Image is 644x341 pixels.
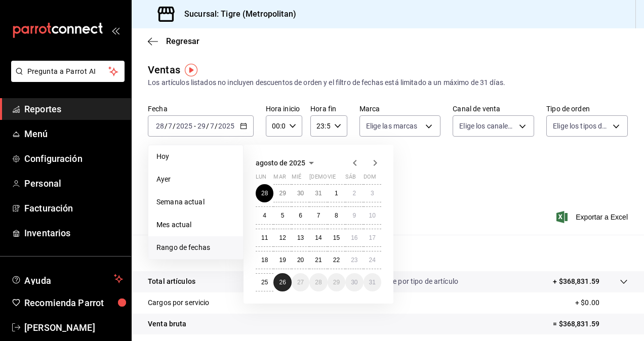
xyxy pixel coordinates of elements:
span: Recomienda Parrot [24,296,123,310]
abbr: 31 de agosto de 2025 [369,279,376,286]
button: 11 de agosto de 2025 [256,229,273,247]
abbr: 31 de julio de 2025 [315,190,321,197]
abbr: lunes [256,174,266,184]
abbr: 9 de agosto de 2025 [352,212,356,219]
abbr: 23 de agosto de 2025 [351,257,357,264]
p: Total artículos [148,276,195,287]
button: 27 de agosto de 2025 [292,273,309,291]
button: 29 de agosto de 2025 [328,273,345,291]
label: Hora inicio [266,105,302,112]
abbr: miércoles [292,174,301,184]
input: ---- [218,122,235,130]
button: 26 de agosto de 2025 [273,273,291,291]
button: 14 de agosto de 2025 [309,229,327,247]
abbr: 24 de agosto de 2025 [369,257,376,264]
abbr: domingo [364,174,376,184]
button: open_drawer_menu [111,26,119,34]
input: ---- [176,122,193,130]
abbr: 19 de agosto de 2025 [279,257,286,264]
span: Inventarios [24,226,123,240]
abbr: 10 de agosto de 2025 [369,212,376,219]
abbr: 3 de agosto de 2025 [371,190,374,197]
span: Ayuda [24,273,110,285]
abbr: 15 de agosto de 2025 [333,234,340,241]
button: 4 de agosto de 2025 [256,206,273,225]
abbr: 6 de agosto de 2025 [299,212,302,219]
span: Elige los tipos de orden [553,121,609,131]
button: 18 de agosto de 2025 [256,251,273,269]
abbr: 1 de agosto de 2025 [335,190,338,197]
button: Regresar [148,36,199,46]
abbr: 7 de agosto de 2025 [317,212,320,219]
abbr: 29 de agosto de 2025 [333,279,340,286]
span: / [165,122,168,130]
button: 29 de julio de 2025 [273,184,291,202]
span: Rango de fechas [156,242,235,253]
span: Reportes [24,102,123,116]
abbr: 28 de agosto de 2025 [315,279,321,286]
abbr: 18 de agosto de 2025 [261,257,268,264]
h3: Sucursal: Tigre (Metropolitan) [176,8,296,20]
abbr: 16 de agosto de 2025 [351,234,357,241]
button: agosto de 2025 [256,157,317,169]
span: Configuración [24,152,123,165]
button: 10 de agosto de 2025 [364,206,381,225]
button: 31 de agosto de 2025 [364,273,381,291]
button: 7 de agosto de 2025 [309,206,327,225]
a: Pregunta a Parrot AI [7,73,125,84]
span: Facturación [24,201,123,215]
input: -- [168,122,173,130]
button: 23 de agosto de 2025 [345,251,363,269]
button: 3 de agosto de 2025 [364,184,381,202]
span: Pregunta a Parrot AI [27,66,109,77]
label: Fecha [148,105,254,112]
abbr: 11 de agosto de 2025 [261,234,268,241]
label: Marca [359,105,441,112]
button: Pregunta a Parrot AI [11,61,125,82]
button: 5 de agosto de 2025 [273,206,291,225]
span: Ayer [156,174,235,185]
button: Exportar a Excel [558,211,628,223]
button: 16 de agosto de 2025 [345,229,363,247]
button: 22 de agosto de 2025 [328,251,345,269]
button: 25 de agosto de 2025 [256,273,273,291]
div: Los artículos listados no incluyen descuentos de orden y el filtro de fechas está limitado a un m... [148,77,628,88]
abbr: viernes [328,174,336,184]
span: / [173,122,176,130]
abbr: 26 de agosto de 2025 [279,279,286,286]
abbr: 28 de julio de 2025 [261,190,268,197]
img: Tooltip marker [185,64,197,76]
input: -- [155,122,165,130]
p: Venta bruta [148,319,186,329]
abbr: 12 de agosto de 2025 [279,234,286,241]
span: Menú [24,127,123,141]
abbr: 5 de agosto de 2025 [281,212,285,219]
button: 21 de agosto de 2025 [309,251,327,269]
span: [PERSON_NAME] [24,321,123,334]
span: Hoy [156,151,235,162]
button: 31 de julio de 2025 [309,184,327,202]
button: 1 de agosto de 2025 [328,184,345,202]
span: / [206,122,209,130]
button: 24 de agosto de 2025 [364,251,381,269]
abbr: 29 de julio de 2025 [279,190,286,197]
p: + $368,831.59 [553,276,599,287]
button: 20 de agosto de 2025 [292,251,309,269]
abbr: 30 de agosto de 2025 [351,279,357,286]
abbr: sábado [345,174,356,184]
span: Regresar [166,36,199,46]
span: / [215,122,218,130]
button: 28 de julio de 2025 [256,184,273,202]
abbr: martes [273,174,286,184]
label: Canal de venta [453,105,534,112]
abbr: 14 de agosto de 2025 [315,234,321,241]
button: 28 de agosto de 2025 [309,273,327,291]
abbr: 2 de agosto de 2025 [352,190,356,197]
abbr: 13 de agosto de 2025 [297,234,304,241]
button: 17 de agosto de 2025 [364,229,381,247]
button: 9 de agosto de 2025 [345,206,363,225]
button: 12 de agosto de 2025 [273,229,291,247]
abbr: 4 de agosto de 2025 [263,212,266,219]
